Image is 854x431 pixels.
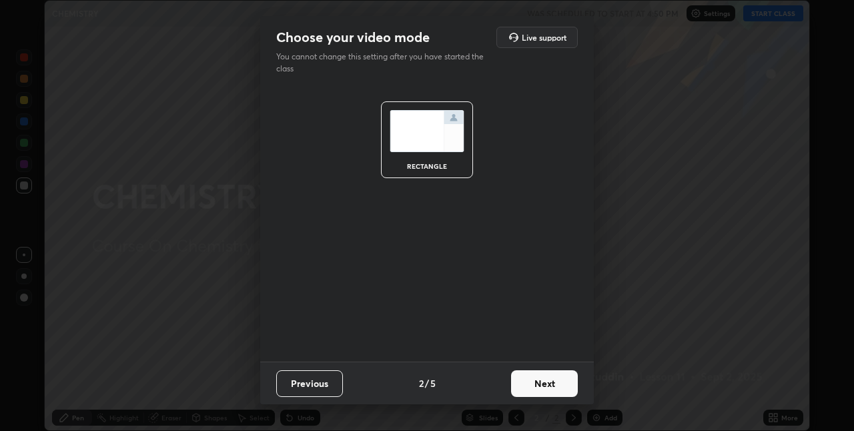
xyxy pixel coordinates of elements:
button: Next [511,370,578,397]
p: You cannot change this setting after you have started the class [276,51,492,75]
h2: Choose your video mode [276,29,430,46]
h4: / [425,376,429,390]
h5: Live support [522,33,566,41]
h4: 2 [419,376,424,390]
button: Previous [276,370,343,397]
div: rectangle [400,163,454,169]
img: normalScreenIcon.ae25ed63.svg [390,110,464,152]
h4: 5 [430,376,436,390]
